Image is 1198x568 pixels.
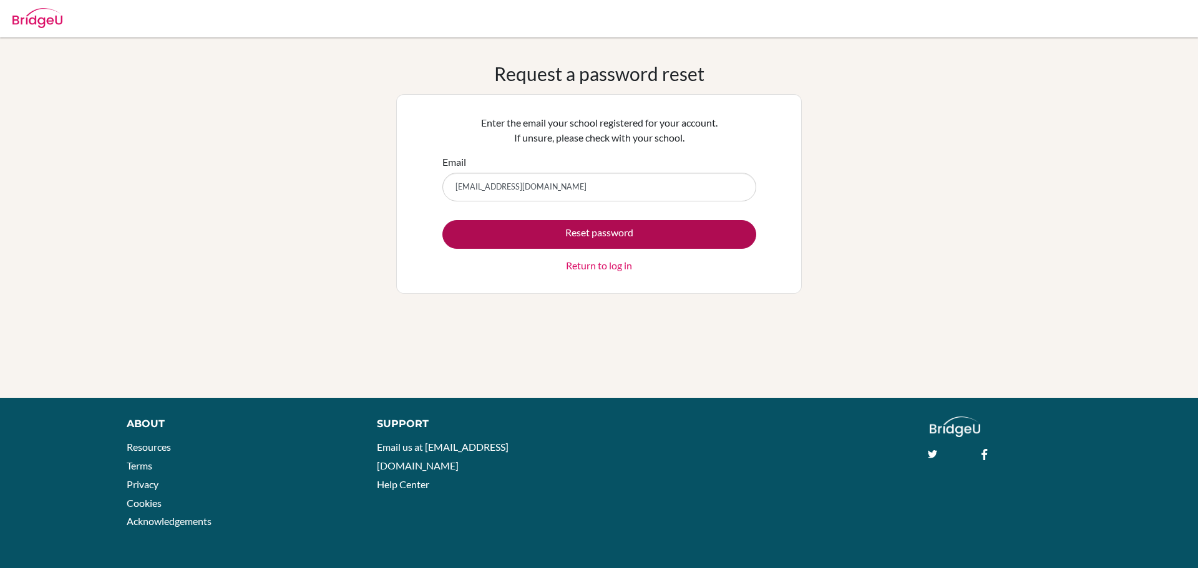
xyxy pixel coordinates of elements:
img: logo_white@2x-f4f0deed5e89b7ecb1c2cc34c3e3d731f90f0f143d5ea2071677605dd97b5244.png [930,416,980,437]
p: Enter the email your school registered for your account. If unsure, please check with your school. [442,115,756,145]
button: Reset password [442,220,756,249]
div: About [127,416,349,431]
label: Email [442,155,466,170]
div: Support [377,416,585,431]
a: Terms [127,460,152,471]
a: Return to log in [566,258,632,273]
a: Resources [127,441,171,453]
a: Privacy [127,478,158,490]
a: Acknowledgements [127,515,212,527]
img: Bridge-U [12,8,62,28]
a: Help Center [377,478,429,490]
a: Cookies [127,497,162,509]
a: Email us at [EMAIL_ADDRESS][DOMAIN_NAME] [377,441,509,471]
h1: Request a password reset [494,62,704,85]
